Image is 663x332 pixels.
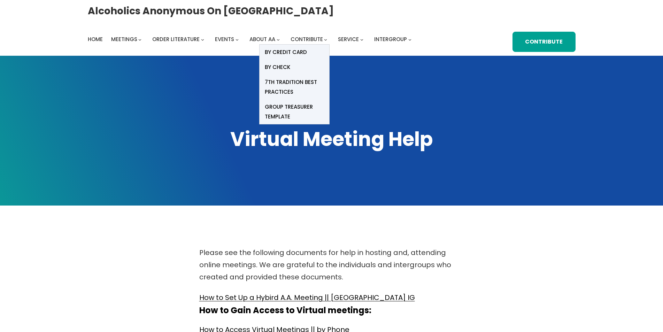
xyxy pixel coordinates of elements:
[199,247,464,283] p: Please see the following documents for help in hosting and, attending online meetings. We are gra...
[265,77,324,97] span: 7th Tradition Best Practices
[260,45,329,60] a: BY Credit card
[88,2,334,20] a: Alcoholics Anonymous on [GEOGRAPHIC_DATA]
[88,34,414,44] nav: Intergroup
[88,34,103,44] a: Home
[152,36,200,43] span: Order Literature
[265,62,290,72] span: BY CHECK
[249,34,275,44] a: About AA
[199,306,464,315] h5: How to Gain Access to Virtual meetings:
[199,293,415,302] a: How to Set Up a Hybird A.A. Meeting || [GEOGRAPHIC_DATA] IG
[260,75,329,99] a: 7th Tradition Best Practices
[374,36,407,43] span: Intergroup
[88,126,576,153] h1: Virtual Meeting Help
[338,34,359,44] a: Service
[277,38,280,41] button: About AA submenu
[111,36,137,43] span: Meetings
[338,36,359,43] span: Service
[291,34,323,44] a: Contribute
[512,32,575,52] a: Contribute
[291,36,323,43] span: Contribute
[265,102,324,122] span: Group Treasurer Template
[215,34,234,44] a: Events
[260,99,329,124] a: Group Treasurer Template
[408,38,411,41] button: Intergroup submenu
[324,38,327,41] button: Contribute submenu
[88,36,103,43] span: Home
[360,38,363,41] button: Service submenu
[138,38,141,41] button: Meetings submenu
[260,60,329,75] a: BY CHECK
[111,34,137,44] a: Meetings
[374,34,407,44] a: Intergroup
[236,38,239,41] button: Events submenu
[265,47,307,57] span: BY Credit card
[249,36,275,43] span: About AA
[215,36,234,43] span: Events
[201,38,204,41] button: Order Literature submenu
